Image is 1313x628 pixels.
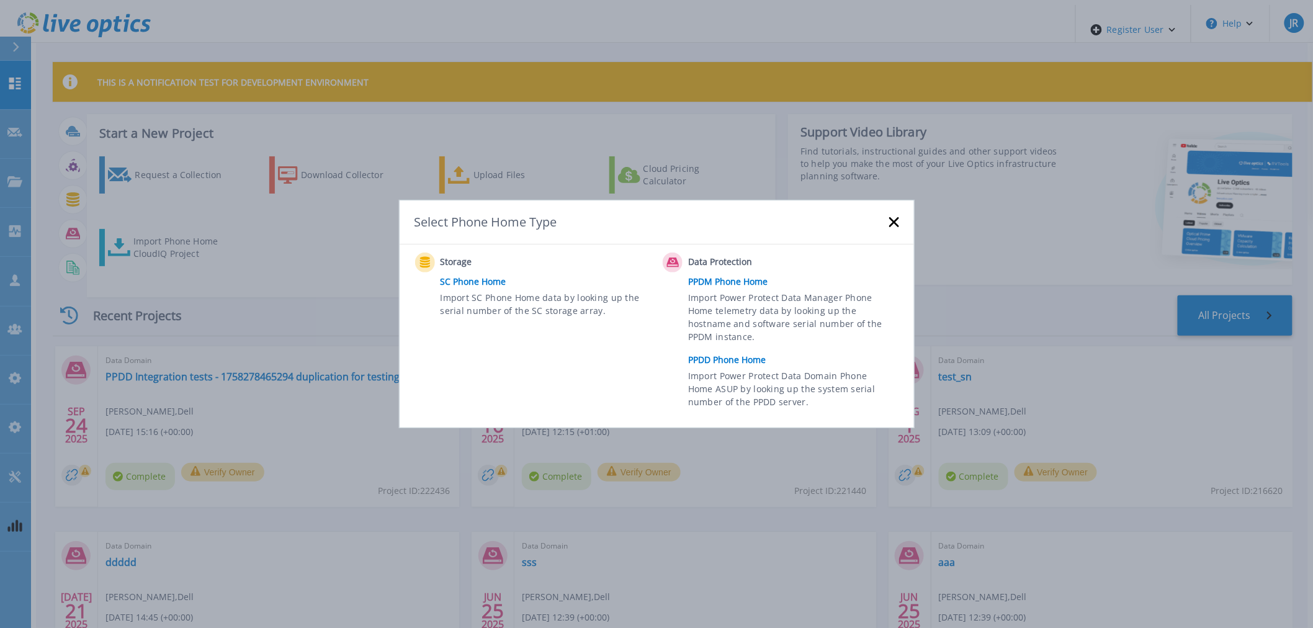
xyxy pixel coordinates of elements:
a: PPDD Phone Home [688,351,905,369]
span: Import Power Protect Data Domain Phone Home ASUP by looking up the system serial number of the PP... [688,369,895,412]
div: Select Phone Home Type [415,213,558,230]
a: PPDM Phone Home [688,272,905,291]
span: Import SC Phone Home data by looking up the serial number of the SC storage array. [441,291,647,320]
span: Storage [441,255,564,270]
a: SC Phone Home [441,272,657,291]
span: Data Protection [688,255,812,270]
span: Import Power Protect Data Manager Phone Home telemetry data by looking up the hostname and softwa... [688,291,895,348]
